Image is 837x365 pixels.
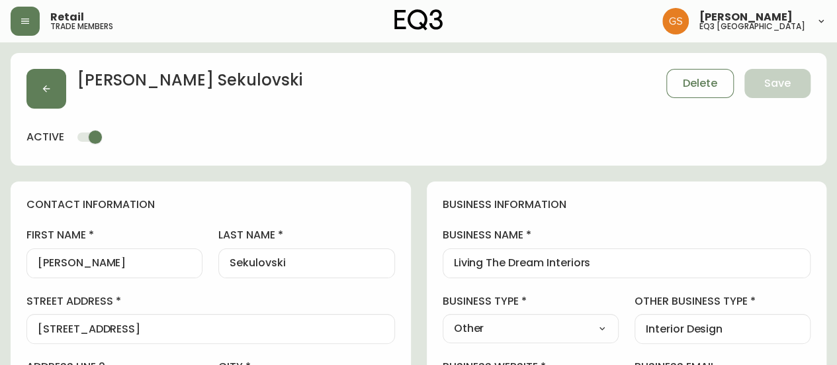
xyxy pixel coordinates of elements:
span: [PERSON_NAME] [699,12,793,23]
button: Delete [666,69,734,98]
h5: eq3 [GEOGRAPHIC_DATA] [699,23,805,30]
label: business name [443,228,811,242]
h4: contact information [26,197,395,212]
img: 6b403d9c54a9a0c30f681d41f5fc2571 [662,8,689,34]
img: logo [394,9,443,30]
label: first name [26,228,202,242]
h5: trade members [50,23,113,30]
label: street address [26,294,395,309]
h2: [PERSON_NAME] Sekulovski [77,69,302,98]
label: other business type [635,294,811,309]
h4: business information [443,197,811,212]
span: Retail [50,12,84,23]
h4: active [26,130,64,144]
label: last name [218,228,394,242]
span: Delete [683,76,717,91]
label: business type [443,294,619,309]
